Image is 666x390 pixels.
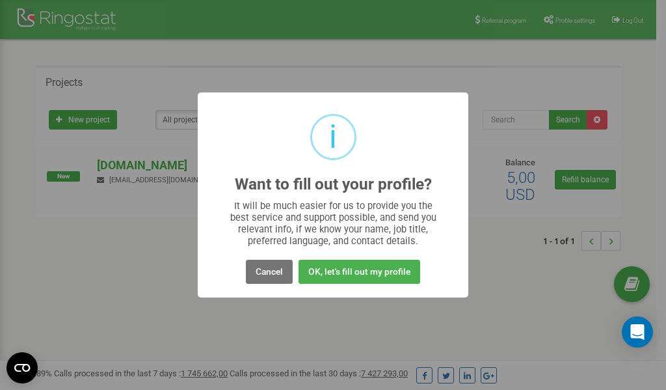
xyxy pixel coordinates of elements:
h2: Want to fill out your profile? [235,176,432,193]
div: i [329,116,337,158]
button: Cancel [246,260,293,284]
div: It will be much easier for us to provide you the best service and support possible, and send you ... [224,200,443,247]
div: Open Intercom Messenger [622,316,653,348]
button: Open CMP widget [7,352,38,383]
button: OK, let's fill out my profile [299,260,420,284]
